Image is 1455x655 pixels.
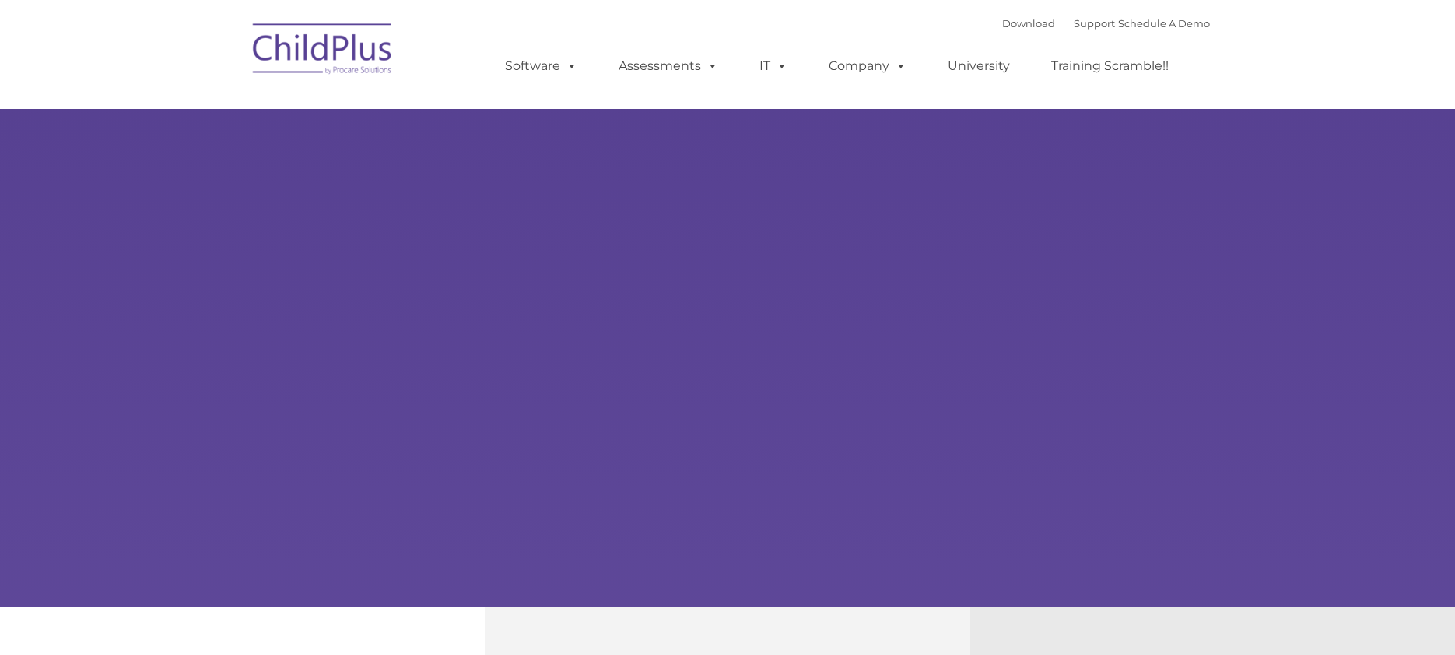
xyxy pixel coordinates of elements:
a: Assessments [603,51,734,82]
font: | [1002,17,1210,30]
img: ChildPlus by Procare Solutions [245,12,401,90]
a: Training Scramble!! [1036,51,1184,82]
a: Schedule A Demo [1118,17,1210,30]
a: Company [813,51,922,82]
a: IT [744,51,803,82]
a: Support [1074,17,1115,30]
a: University [932,51,1026,82]
a: Download [1002,17,1055,30]
a: Software [489,51,593,82]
